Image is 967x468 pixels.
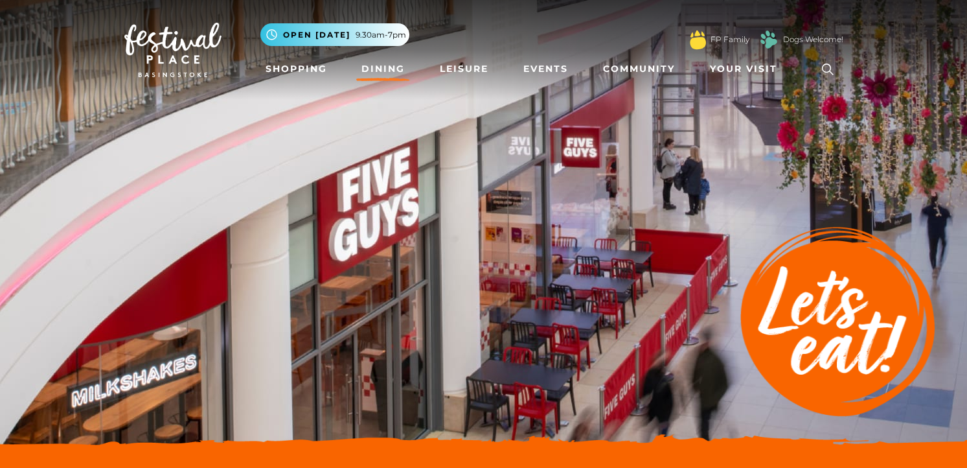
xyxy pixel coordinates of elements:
[260,57,332,81] a: Shopping
[283,29,350,41] span: Open [DATE]
[711,34,749,45] a: FP Family
[356,57,410,81] a: Dining
[783,34,843,45] a: Dogs Welcome!
[710,62,777,76] span: Your Visit
[435,57,494,81] a: Leisure
[598,57,680,81] a: Community
[356,29,406,41] span: 9.30am-7pm
[705,57,789,81] a: Your Visit
[124,23,222,77] img: Festival Place Logo
[260,23,409,46] button: Open [DATE] 9.30am-7pm
[518,57,573,81] a: Events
